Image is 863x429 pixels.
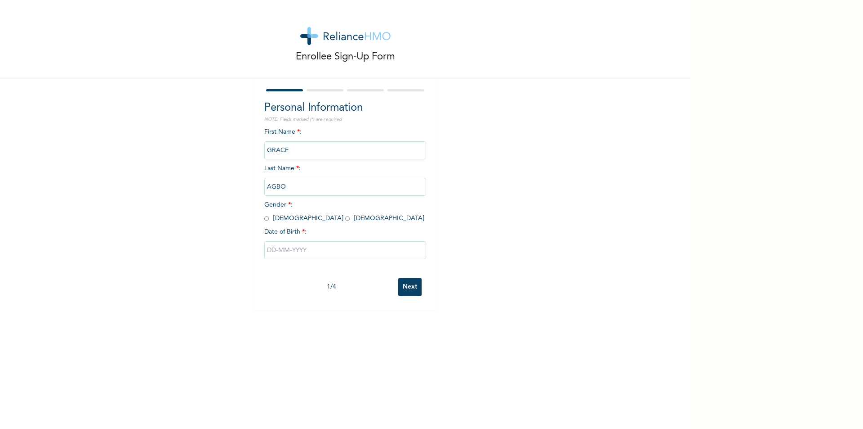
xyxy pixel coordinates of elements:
span: Date of Birth : [264,227,307,237]
input: Enter your first name [264,141,426,159]
div: 1 / 4 [264,282,398,292]
h2: Personal Information [264,100,426,116]
span: First Name : [264,129,426,154]
p: Enrollee Sign-Up Form [296,50,395,64]
p: NOTE: Fields marked (*) are required [264,116,426,123]
span: Gender : [DEMOGRAPHIC_DATA] [DEMOGRAPHIC_DATA] [264,202,424,221]
img: logo [300,27,391,45]
input: Next [398,278,422,296]
input: Enter your last name [264,178,426,196]
span: Last Name : [264,165,426,190]
input: DD-MM-YYYY [264,241,426,259]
